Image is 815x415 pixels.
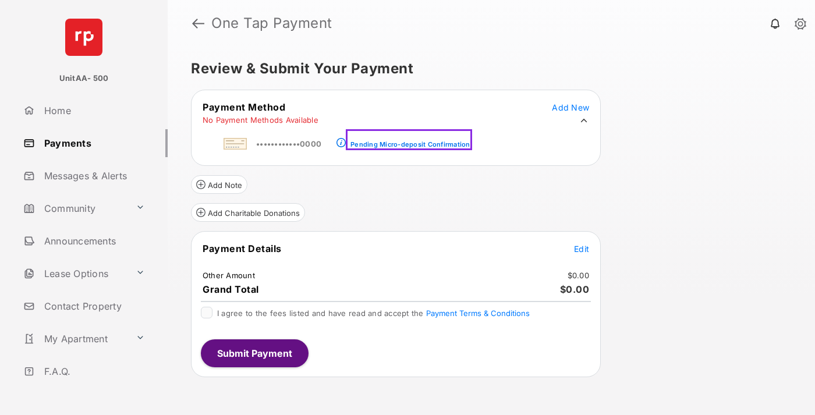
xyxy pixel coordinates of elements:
div: Pending Micro-deposit Confirmation [350,140,470,148]
span: I agree to the fees listed and have read and accept the [217,308,530,318]
td: $0.00 [567,270,590,281]
span: Edit [574,244,589,254]
a: Home [19,97,168,125]
h5: Review & Submit Your Payment [191,62,782,76]
td: Other Amount [202,270,256,281]
span: Grand Total [203,283,259,295]
td: No Payment Methods Available [202,115,319,125]
span: Payment Details [203,243,282,254]
button: I agree to the fees listed and have read and accept the [426,308,530,318]
a: Lease Options [19,260,131,288]
a: Contact Property [19,292,168,320]
a: F.A.Q. [19,357,168,385]
span: ••••••••••••0000 [256,139,321,148]
span: Add New [552,102,589,112]
a: Pending Micro-deposit Confirmation [346,129,472,150]
button: Add New [552,101,589,113]
button: Edit [574,243,589,254]
span: $0.00 [560,283,590,295]
img: svg+xml;base64,PHN2ZyB4bWxucz0iaHR0cDovL3d3dy53My5vcmcvMjAwMC9zdmciIHdpZHRoPSI2NCIgaGVpZ2h0PSI2NC... [65,19,102,56]
button: Add Note [191,175,247,194]
button: Add Charitable Donations [191,203,305,222]
a: My Apartment [19,325,131,353]
strong: One Tap Payment [211,16,332,30]
button: Submit Payment [201,339,309,367]
a: Payments [19,129,168,157]
span: Payment Method [203,101,285,113]
p: UnitAA- 500 [59,73,109,84]
a: Messages & Alerts [19,162,168,190]
a: Community [19,194,131,222]
a: Announcements [19,227,168,255]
